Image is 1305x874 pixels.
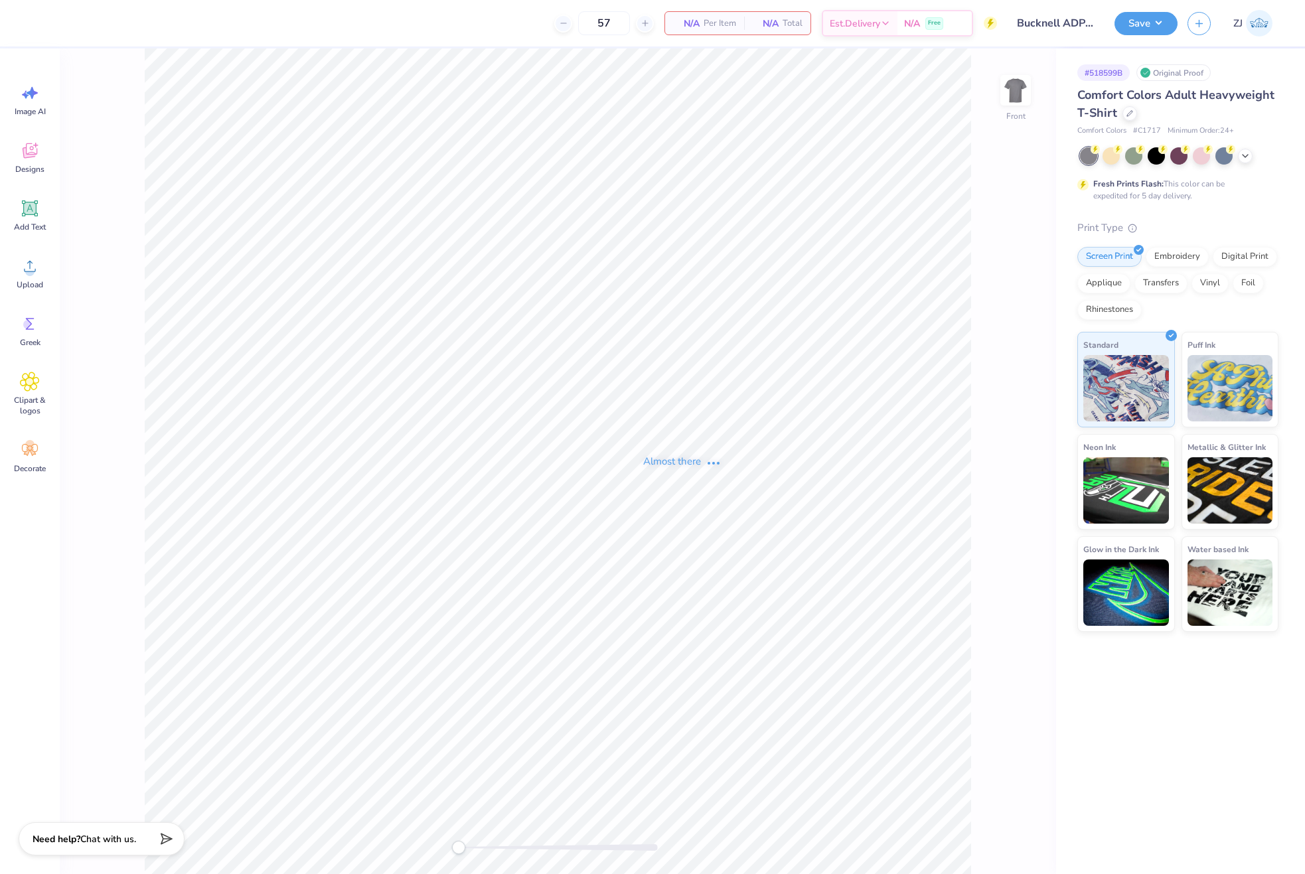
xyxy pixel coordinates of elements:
div: Almost there [643,454,722,469]
span: Total [783,17,803,31]
span: N/A [752,17,779,31]
span: Per Item [704,17,736,31]
span: Decorate [14,463,46,474]
strong: Need help? [33,833,80,845]
span: N/A [904,17,920,31]
span: Clipart & logos [8,395,52,416]
span: Greek [20,337,40,348]
input: – – [578,11,630,35]
button: Save [1114,12,1178,35]
a: ZJ [1227,10,1278,36]
span: Est. Delivery [830,17,880,31]
span: N/A [673,17,700,31]
span: ZJ [1233,16,1243,31]
span: Add Text [14,222,46,232]
input: Untitled Design [1007,10,1105,36]
span: Upload [17,279,43,290]
span: Image AI [15,106,46,117]
span: Chat with us. [80,833,136,845]
img: Zhor Junavee Antocan [1246,10,1272,36]
span: Designs [15,164,44,175]
span: Free [928,19,941,28]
